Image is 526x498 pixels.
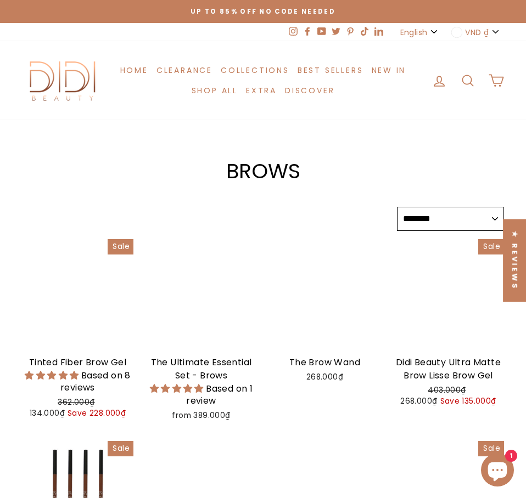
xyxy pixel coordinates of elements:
span: VND ₫ [465,26,489,38]
span: 362.000₫ [58,397,94,408]
a: Tinted Fiber Brow Gel 5.00 stars Based on 8 reviews 362.000₫ 134.000₫Save 228.000₫ [22,239,133,423]
span: Save 135.000₫ [440,396,496,406]
a: Best Sellers [293,60,367,80]
span: 5.00 stars [25,369,81,382]
div: 268.000₫ [393,385,504,408]
span: Save 228.000₫ [68,408,126,418]
a: The Ultimate Essential Set - Brows 5.00 stars Based on 1 review from 389.000₫ [146,239,257,425]
a: Shop All [187,81,242,101]
div: Sale [478,441,504,456]
div: 268.000₫ [269,372,380,383]
div: Sale [108,441,133,456]
h1: BROWS [22,161,504,182]
div: Click to open Judge.me floating reviews tab [503,219,526,302]
ul: Primary [104,60,422,101]
button: English [397,23,443,41]
a: New in [367,60,410,80]
a: Discover [281,81,339,101]
span: Based on 1 review [186,382,253,407]
div: 134.000₫ [22,397,133,420]
a: The Brow Wand 268.000₫ [269,239,380,386]
div: Didi Beauty Ultra Matte Brow Lisse Brow Gel [393,356,504,382]
a: Clearance [152,60,216,80]
div: Tinted Fiber Brow Gel [22,356,133,369]
a: Extra [242,81,281,101]
inbox-online-store-chat: Shopify online store chat [478,454,517,489]
span: English [400,26,427,38]
button: VND ₫ [448,23,504,41]
a: Collections [217,60,294,80]
span: 403.000₫ [428,385,466,395]
span: Up to 85% off NO CODE NEEDED [191,7,335,16]
div: The Ultimate Essential Set - Brows [146,356,257,382]
a: Home [116,60,152,80]
div: Sale [478,239,504,254]
div: from 389.000₫ [146,410,257,421]
img: Didi Beauty Co. [22,58,104,103]
div: Sale [108,239,133,254]
div: The Brow Wand [269,356,380,369]
span: 5.00 stars [150,382,206,395]
a: Didi Beauty Ultra Matte Brow Lisse Brow Gel 403.000₫ 268.000₫Save 135.000₫ [393,239,504,411]
span: Based on 8 reviews [60,369,131,394]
